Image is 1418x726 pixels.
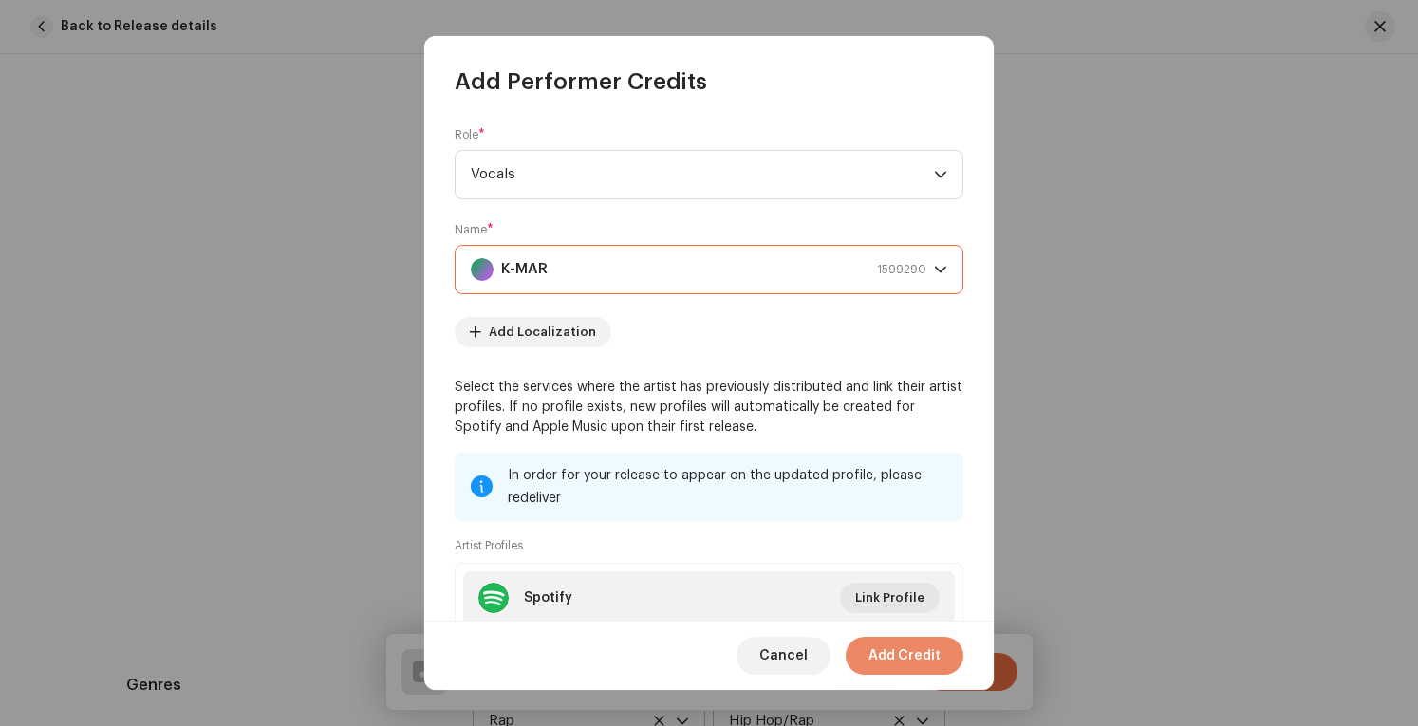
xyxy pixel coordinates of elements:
small: Artist Profiles [455,536,523,555]
label: Role [455,127,485,142]
button: Cancel [737,637,830,675]
button: Link Profile [840,583,940,613]
span: Add Credit [868,637,941,675]
div: Spotify [524,590,572,605]
span: Link Profile [855,579,924,617]
button: Add Credit [846,637,963,675]
span: K-MAR [471,246,934,293]
span: Add Localization [489,313,596,351]
strong: K-MAR [501,246,548,293]
span: Cancel [759,637,808,675]
span: Add Performer Credits [455,66,707,97]
div: In order for your release to appear on the updated profile, please redeliver [508,464,948,510]
p: Select the services where the artist has previously distributed and link their artist profiles. I... [455,378,963,437]
span: Vocals [471,151,934,198]
div: dropdown trigger [934,246,947,293]
button: Add Localization [455,317,611,347]
span: 1599290 [877,246,926,293]
div: dropdown trigger [934,151,947,198]
label: Name [455,222,494,237]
